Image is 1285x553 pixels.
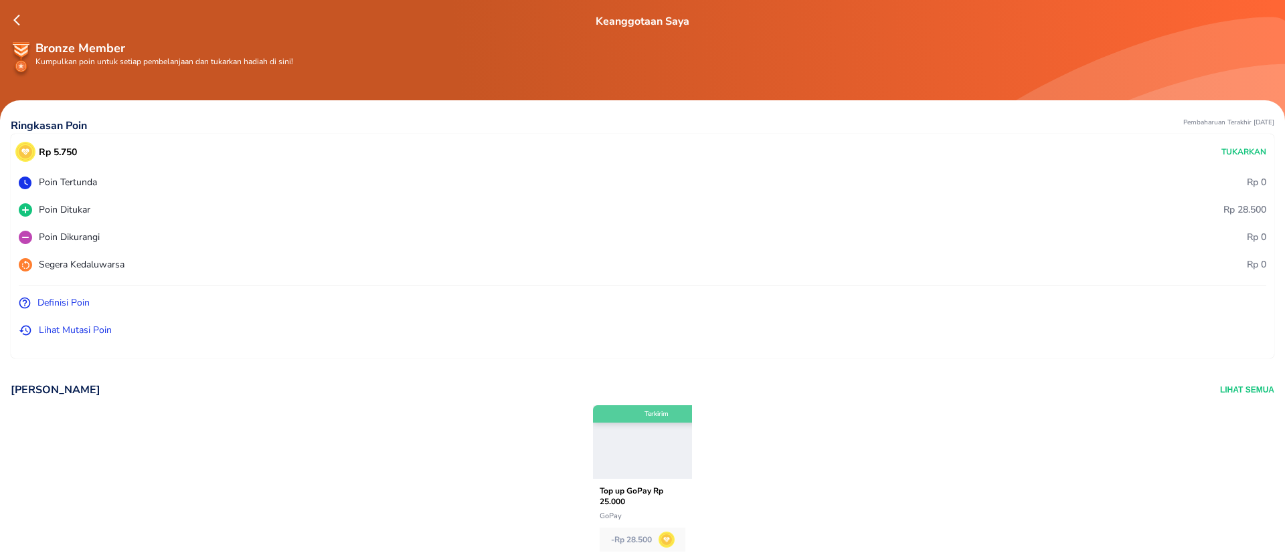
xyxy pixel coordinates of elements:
p: Kumpulkan poin untuk setiap pembelanjaan dan tukarkan hadiah di sini! [35,58,1275,66]
p: Ringkasan Poin [11,118,87,134]
p: Definisi Poin [37,296,90,310]
p: Poin Dikurangi [39,230,100,244]
p: Poin Ditukar [39,203,90,217]
p: Rp 0 [1247,175,1266,189]
p: Rp 5.750 [39,145,77,159]
p: Rp 28.500 [1223,203,1266,217]
p: Pembaharuan Terakhir [DATE] [1183,118,1274,134]
p: Top up GoPay Rp 25.000 [600,485,685,506]
p: Rp 0 [1247,230,1266,244]
p: [PERSON_NAME] [11,382,100,397]
p: Bronze Member [35,39,1275,58]
p: Keanggotaan Saya [596,13,689,29]
p: Segera Kedaluwarsa [39,257,124,271]
p: Tukarkan [1221,146,1266,158]
button: Lihat Semua [1220,382,1274,397]
p: Poin Tertunda [39,175,97,189]
p: Lihat Mutasi Poin [39,323,112,337]
span: GoPay [600,511,622,521]
p: Terkirim [645,409,669,419]
p: Rp 0 [1247,257,1266,271]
